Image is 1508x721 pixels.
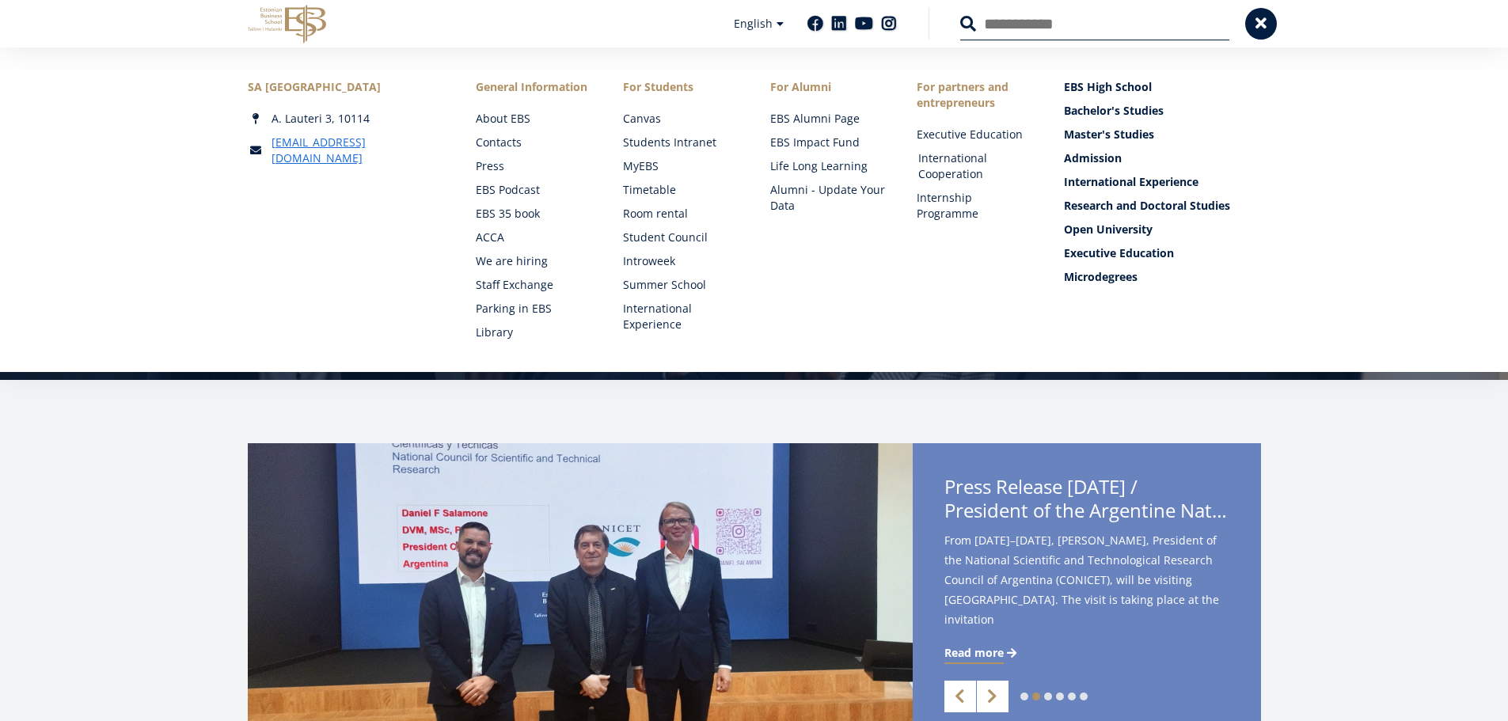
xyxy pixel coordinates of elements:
[1068,693,1076,700] a: 5
[623,230,739,245] a: Student Council
[944,530,1229,655] span: From [DATE]–[DATE], [PERSON_NAME], President of the National Scientific and Technological Researc...
[623,79,739,95] a: For Students
[770,158,886,174] a: Life Long Learning
[944,499,1229,522] span: President of the Argentine National Scientific Agency [PERSON_NAME] Visits [GEOGRAPHIC_DATA]
[1064,103,1261,119] a: Bachelor's Studies
[623,111,739,127] a: Canvas
[623,253,739,269] a: Introweek
[476,277,591,293] a: Staff Exchange
[977,681,1008,712] a: Next
[831,16,847,32] a: Linkedin
[476,301,591,317] a: Parking in EBS
[944,645,1004,661] span: Read more
[476,324,591,340] a: Library
[248,111,445,127] div: A. Lauteri 3, 10114
[944,645,1020,661] a: Read more
[918,150,1034,182] a: International Cooperation
[1064,174,1261,190] a: International Experience
[1020,693,1028,700] a: 1
[476,111,591,127] a: About EBS
[881,16,897,32] a: Instagram
[272,135,445,166] a: [EMAIL_ADDRESS][DOMAIN_NAME]
[1064,245,1261,261] a: Executive Education
[1064,79,1261,95] a: EBS High School
[1032,693,1040,700] a: 2
[770,79,886,95] span: For Alumni
[476,206,591,222] a: EBS 35 book
[623,182,739,198] a: Timetable
[1064,150,1261,166] a: Admission
[917,190,1032,222] a: Internship Programme
[1056,693,1064,700] a: 4
[770,135,886,150] a: EBS Impact Fund
[1080,693,1088,700] a: 6
[807,16,823,32] a: Facebook
[623,301,739,332] a: International Experience
[917,127,1032,142] a: Executive Education
[944,681,976,712] a: Previous
[1044,693,1052,700] a: 3
[1064,269,1261,285] a: Microdegrees
[1064,127,1261,142] a: Master's Studies
[623,206,739,222] a: Room rental
[917,79,1032,111] span: For partners and entrepreneurs
[1064,222,1261,237] a: Open University
[476,135,591,150] a: Contacts
[476,253,591,269] a: We are hiring
[623,135,739,150] a: Students Intranet
[1064,198,1261,214] a: Research and Doctoral Studies
[770,182,886,214] a: Alumni - Update Your Data
[855,16,873,32] a: Youtube
[476,79,591,95] span: General Information
[944,475,1229,527] span: Press Release [DATE] /
[248,79,445,95] div: SA [GEOGRAPHIC_DATA]
[623,158,739,174] a: MyEBS
[476,230,591,245] a: ACCA
[476,158,591,174] a: Press
[476,182,591,198] a: EBS Podcast
[623,277,739,293] a: Summer School
[770,111,886,127] a: EBS Alumni Page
